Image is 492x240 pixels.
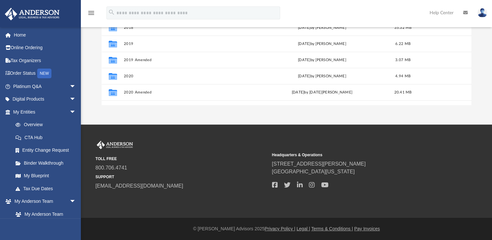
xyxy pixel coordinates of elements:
a: Pay Invoices [354,226,380,231]
div: [DATE] by [PERSON_NAME] [257,73,387,79]
a: Tax Organizers [5,54,86,67]
small: SUPPORT [95,174,267,180]
span: arrow_drop_down [70,105,82,119]
i: search [108,9,115,16]
img: Anderson Advisors Platinum Portal [95,141,134,149]
small: TOLL FREE [95,156,267,162]
a: Privacy Policy | [265,226,295,231]
small: Headquarters & Operations [272,152,443,158]
span: arrow_drop_down [70,80,82,93]
a: My Blueprint [9,169,82,182]
a: Terms & Conditions | [311,226,353,231]
span: 4.94 MB [395,74,410,78]
a: 800.706.4741 [95,165,127,170]
i: menu [87,9,95,17]
div: © [PERSON_NAME] Advisors 2025 [81,225,492,232]
img: User Pic [477,8,487,17]
a: My Anderson Teamarrow_drop_down [5,195,82,208]
div: [DATE] by [PERSON_NAME] [257,57,387,63]
a: [GEOGRAPHIC_DATA][US_STATE] [272,169,355,174]
button: 2020 Amended [124,90,254,94]
a: menu [87,12,95,17]
a: Order StatusNEW [5,67,86,80]
span: 20.41 MB [394,91,411,94]
a: My Entitiesarrow_drop_down [5,105,86,118]
button: 2019 Amended [124,58,254,62]
button: 2018 [124,26,254,30]
span: 35.32 MB [394,26,411,29]
a: Binder Walkthrough [9,157,86,169]
a: Legal | [297,226,310,231]
a: Platinum Q&Aarrow_drop_down [5,80,86,93]
a: [STREET_ADDRESS][PERSON_NAME] [272,161,366,167]
a: CTA Hub [9,131,86,144]
div: NEW [37,69,51,78]
a: Tax Due Dates [9,182,86,195]
div: [DATE] by [PERSON_NAME] [257,41,387,47]
a: My Anderson Team [9,208,79,221]
a: [EMAIL_ADDRESS][DOMAIN_NAME] [95,183,183,189]
button: 2020 [124,74,254,78]
span: arrow_drop_down [70,195,82,208]
img: Anderson Advisors Platinum Portal [3,8,61,20]
div: [DATE] by [PERSON_NAME] [257,25,387,31]
a: Digital Productsarrow_drop_down [5,93,86,106]
span: arrow_drop_down [70,93,82,106]
button: 2019 [124,42,254,46]
a: Entity Change Request [9,144,86,157]
a: Overview [9,118,86,131]
span: 6.22 MB [395,42,410,46]
span: 3.07 MB [395,58,410,62]
a: Online Ordering [5,41,86,54]
a: Home [5,28,86,41]
div: [DATE] by [DATE][PERSON_NAME] [257,90,387,95]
